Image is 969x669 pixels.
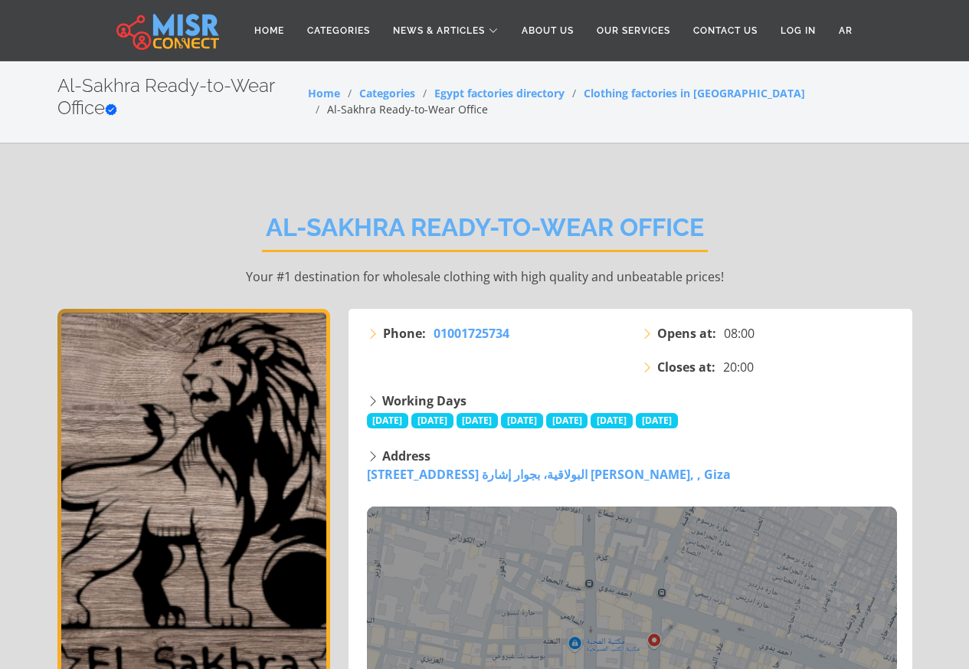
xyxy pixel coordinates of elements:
a: Clothing factories in [GEOGRAPHIC_DATA] [584,86,805,100]
li: Al-Sakhra Ready-to-Wear Office [308,101,488,117]
p: Your #1 destination for wholesale clothing with high quality and unbeatable prices! [57,267,912,286]
a: AR [827,16,864,45]
span: [DATE] [591,413,633,428]
a: About Us [510,16,585,45]
a: News & Articles [381,16,510,45]
span: 20:00 [723,358,754,376]
a: Log in [769,16,827,45]
span: [DATE] [367,413,409,428]
span: [DATE] [457,413,499,428]
a: Home [308,86,340,100]
span: 01001725734 [434,325,509,342]
a: Contact Us [682,16,769,45]
strong: Closes at: [657,358,715,376]
span: 08:00 [724,324,755,343]
a: Egypt factories directory [434,86,565,100]
a: Home [243,16,296,45]
h2: Al-Sakhra Ready-to-Wear Office [262,213,708,252]
strong: Opens at: [657,324,716,343]
a: Categories [359,86,415,100]
strong: Working Days [382,392,466,409]
span: [DATE] [636,413,678,428]
a: Categories [296,16,381,45]
strong: Address [382,448,430,464]
svg: Verified account [105,103,117,116]
span: News & Articles [393,24,485,38]
a: Our Services [585,16,682,45]
strong: Phone: [383,324,426,343]
h2: Al-Sakhra Ready-to-Wear Office [57,75,308,120]
span: [DATE] [501,413,543,428]
img: main.misr_connect [116,11,219,50]
span: [DATE] [546,413,588,428]
span: [DATE] [411,413,453,428]
a: 01001725734 [434,324,509,343]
